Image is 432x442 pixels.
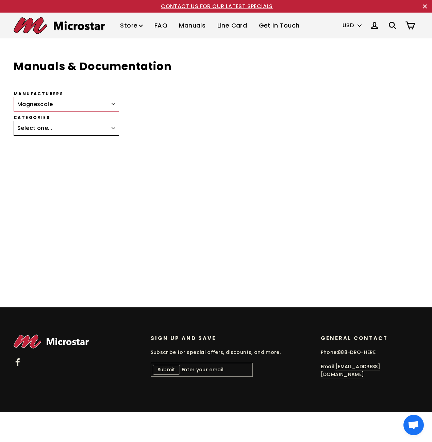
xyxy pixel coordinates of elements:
p: General Contact [321,335,414,342]
a: 888-DRO-HERE [338,349,376,356]
ul: Primary [115,16,304,36]
div: Open chat [403,415,424,435]
p: Phone: [321,348,414,356]
a: Store [115,16,148,36]
a: Manuals [174,16,211,36]
button: Submit [153,365,180,374]
h1: Manuals & Documentation [14,59,315,74]
label: Categories [14,115,315,121]
a: CONTACT US FOR OUR LATEST SPECIALS [161,2,273,10]
label: Manufacturers [14,91,315,97]
a: Get In Touch [254,16,305,36]
input: Enter your email [151,363,253,376]
img: Microstar Electronics [14,17,105,34]
p: Email: [321,363,414,378]
a: Line Card [212,16,252,36]
p: Subscribe for special offers, discounts, and more. [151,348,311,356]
p: Sign up and save [151,335,311,342]
img: Microstar Electronics [14,335,89,348]
a: FAQ [149,16,172,36]
a: [EMAIL_ADDRESS][DOMAIN_NAME] [321,363,380,378]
